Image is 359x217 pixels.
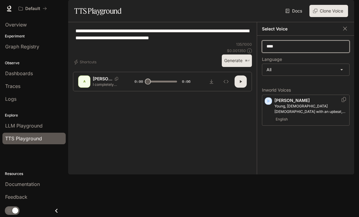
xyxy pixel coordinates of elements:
[220,75,232,88] button: Inspect
[274,116,289,123] span: English
[236,42,252,47] p: 135 / 1000
[284,5,305,17] a: Docs
[25,6,40,11] p: Default
[262,64,349,75] div: All
[112,77,121,81] button: Copy Voice ID
[222,54,252,67] button: Generate⌘⏎
[205,75,218,88] button: Download audio
[309,5,348,17] button: Clone Voice
[73,57,99,67] button: Shortcuts
[79,77,89,86] div: A
[341,97,347,102] button: Copy Voice ID
[16,2,50,15] button: All workspaces
[227,48,246,53] p: $ 0.001350
[93,82,122,87] p: I completely understand your frustration with this situation. Let me look into your account detai...
[74,5,121,17] h1: TTS Playground
[182,79,190,85] span: 0:06
[93,76,112,82] p: [PERSON_NAME]
[262,57,282,61] p: Language
[134,79,143,85] span: 0:00
[262,88,350,92] p: Inworld Voices
[274,97,347,103] p: [PERSON_NAME]
[245,59,249,63] p: ⌘⏎
[274,103,347,114] p: Young, British female with an upbeat, friendly tone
